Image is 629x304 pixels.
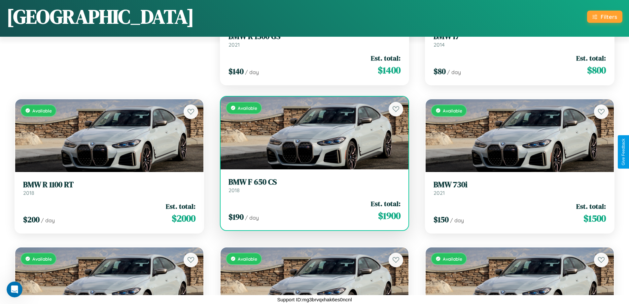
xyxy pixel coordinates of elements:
[371,199,401,208] span: Est. total:
[583,212,606,225] span: $ 1500
[32,256,52,262] span: Available
[587,11,622,23] button: Filters
[172,212,195,225] span: $ 2000
[434,180,606,190] h3: BMW 730i
[434,190,445,196] span: 2021
[7,282,22,297] iframe: Intercom live chat
[434,41,445,48] span: 2014
[277,295,352,304] p: Support ID: mg3brvqxhak6es0ncnl
[228,187,240,194] span: 2018
[228,41,240,48] span: 2021
[371,53,401,63] span: Est. total:
[41,217,55,224] span: / day
[434,32,606,48] a: BMW i72014
[228,177,401,194] a: BMW F 650 CS2018
[166,201,195,211] span: Est. total:
[576,53,606,63] span: Est. total:
[601,13,617,20] div: Filters
[434,214,449,225] span: $ 150
[378,209,401,222] span: $ 1900
[228,32,401,48] a: BMW R 1300 GS2021
[443,256,462,262] span: Available
[228,211,244,222] span: $ 190
[23,214,40,225] span: $ 200
[450,217,464,224] span: / day
[23,180,195,190] h3: BMW R 1100 RT
[238,105,257,111] span: Available
[587,64,606,77] span: $ 800
[7,3,194,30] h1: [GEOGRAPHIC_DATA]
[443,108,462,113] span: Available
[228,177,401,187] h3: BMW F 650 CS
[434,66,446,77] span: $ 80
[228,32,401,41] h3: BMW R 1300 GS
[23,180,195,196] a: BMW R 1100 RT2018
[378,64,401,77] span: $ 1400
[32,108,52,113] span: Available
[23,190,34,196] span: 2018
[621,139,626,165] div: Give Feedback
[447,69,461,75] span: / day
[434,180,606,196] a: BMW 730i2021
[434,32,606,41] h3: BMW i7
[228,66,244,77] span: $ 140
[238,256,257,262] span: Available
[245,69,259,75] span: / day
[245,214,259,221] span: / day
[576,201,606,211] span: Est. total:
